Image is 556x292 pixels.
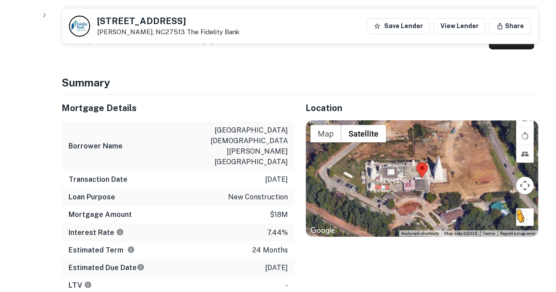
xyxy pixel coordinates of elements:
p: [GEOGRAPHIC_DATA][DEMOGRAPHIC_DATA][PERSON_NAME][GEOGRAPHIC_DATA] [209,125,288,167]
iframe: Chat Widget [512,222,556,264]
a: The Fidelity Bank [187,28,240,36]
h6: Transaction Date [69,174,127,185]
a: Terms (opens in new tab) [483,231,495,235]
button: Keyboard shortcuts [401,230,439,236]
h6: Interest Rate [69,227,124,238]
p: new construction [228,192,288,202]
button: Map camera controls [516,177,534,194]
h6: Borrower Name [69,141,123,151]
th: Type [255,4,484,29]
a: Open this area in Google Maps (opens a new window) [308,225,337,236]
th: Name [62,4,185,29]
button: Rotate map counterclockwise [516,127,534,144]
p: [PERSON_NAME], NC27513 [97,28,240,36]
h5: Mortgage Details [62,101,295,115]
p: [DATE] [265,174,288,185]
button: Save Lender [367,18,430,34]
img: Google [308,225,337,236]
svg: Term is based on a standard schedule for this type of loan. [127,245,135,253]
a: View Lender [433,18,486,34]
p: [DATE] [265,262,288,273]
p: 7.44% [267,227,288,238]
p: 24 months [252,245,288,255]
button: Drag Pegman onto the map to open Street View [516,208,534,226]
h5: [STREET_ADDRESS] [97,17,240,25]
h6: Loan Purpose [69,192,115,202]
button: Tilt map [516,145,534,162]
h5: Location [305,101,539,115]
a: Report a map error [500,231,535,235]
h4: Summary [62,75,538,90]
h6: Estimated Due Date [69,262,145,273]
svg: Estimate is based on a standard schedule for this type of loan. [137,263,145,271]
h6: LTV [69,280,92,290]
button: Show satellite imagery [341,125,386,142]
span: Map data ©2025 [444,231,477,235]
p: $18m [270,209,288,220]
h6: Estimated Term [69,245,135,255]
button: Share [489,18,531,34]
th: Source [185,4,255,29]
button: Show street map [310,125,341,142]
svg: LTVs displayed on the website are for informational purposes only and may be reported incorrectly... [84,281,92,288]
div: scrollable content [62,4,538,54]
h6: Mortgage Amount [69,209,132,220]
svg: The interest rates displayed on the website are for informational purposes only and may be report... [116,228,124,236]
p: - [285,280,288,290]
